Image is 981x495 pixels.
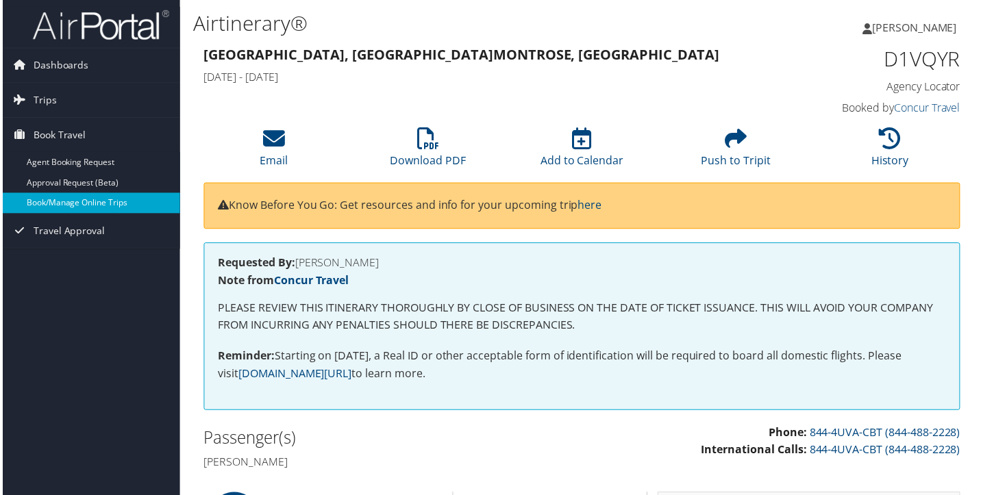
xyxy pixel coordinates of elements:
a: 844-4UVA-CBT (844-488-2228) [811,444,963,459]
strong: Phone: [770,427,808,442]
h4: [PERSON_NAME] [202,457,572,472]
span: Book Travel [31,118,84,153]
img: airportal-logo.png [30,9,167,41]
a: [DOMAIN_NAME][URL] [237,368,351,383]
h4: [DATE] - [DATE] [202,70,767,85]
strong: Reminder: [216,350,273,365]
span: [PERSON_NAME] [874,20,959,35]
p: Know Before You Go: Get resources and info for your upcoming trip [216,198,948,216]
span: Travel Approval [31,215,103,249]
strong: Note from [216,274,348,289]
a: 844-4UVA-CBT (844-488-2228) [811,427,963,442]
a: Concur Travel [273,274,348,289]
h2: Passenger(s) [202,429,572,452]
a: Concur Travel [896,101,963,116]
a: Push to Tripit [702,136,772,168]
a: [PERSON_NAME] [865,7,973,48]
h1: D1VQYR [788,45,963,74]
h4: Booked by [788,101,963,116]
h1: Airtinerary® [192,9,712,38]
p: Starting on [DATE], a Real ID or other acceptable form of identification will be required to boar... [216,349,948,384]
h4: [PERSON_NAME] [216,258,948,269]
strong: International Calls: [702,444,808,459]
strong: [GEOGRAPHIC_DATA], [GEOGRAPHIC_DATA] Montrose, [GEOGRAPHIC_DATA] [202,45,721,64]
span: Trips [31,84,54,118]
a: here [578,199,602,214]
p: PLEASE REVIEW THIS ITINERARY THOROUGHLY BY CLOSE OF BUSINESS ON THE DATE OF TICKET ISSUANCE. THIS... [216,301,948,335]
a: Email [259,136,287,168]
a: Add to Calendar [541,136,624,168]
a: Download PDF [390,136,466,168]
h4: Agency Locator [788,79,963,94]
a: History [873,136,911,168]
span: Dashboards [31,49,86,83]
strong: Requested By: [216,256,294,271]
